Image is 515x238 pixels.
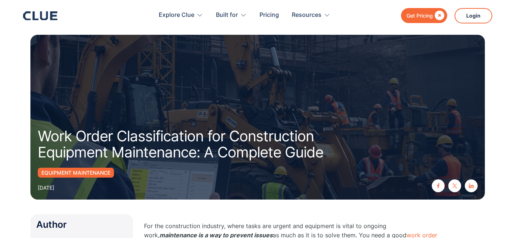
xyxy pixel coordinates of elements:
a: Pricing [260,4,279,27]
div: [DATE] [38,183,54,192]
div: Resources [292,4,321,27]
a: Login [455,8,492,23]
div: Explore Clue [159,4,194,27]
div: Resources [292,4,330,27]
a: Get Pricing [401,8,447,23]
div: Get Pricing [407,11,433,20]
div: Built for [216,4,247,27]
img: twitter X icon [452,183,457,188]
img: facebook icon [436,183,441,188]
div: Built for [216,4,238,27]
div: Author [36,220,127,229]
img: linkedin icon [469,183,474,188]
h1: Work Order Classification for Construction Equipment Maintenance: A Complete Guide [38,128,346,160]
div: Explore Clue [159,4,203,27]
div:  [433,11,444,20]
a: Equipment Maintenance [38,168,114,178]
